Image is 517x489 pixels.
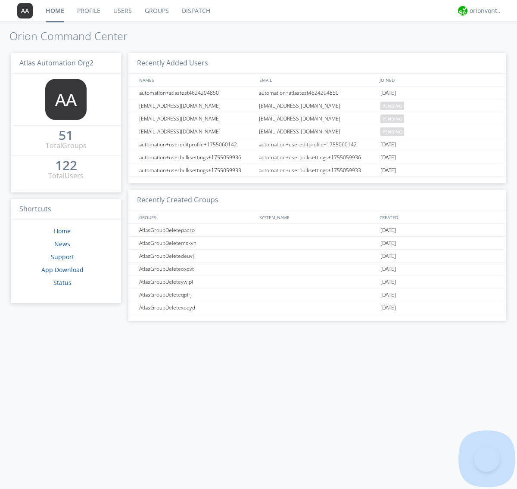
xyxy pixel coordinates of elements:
a: AtlasGroupDeletedeuvj[DATE] [128,250,506,263]
iframe: Toggle Customer Support [474,446,500,472]
div: automation+userbulksettings+1755059936 [257,151,378,164]
div: [EMAIL_ADDRESS][DOMAIN_NAME] [257,99,378,112]
a: [EMAIL_ADDRESS][DOMAIN_NAME][EMAIL_ADDRESS][DOMAIN_NAME]pending [128,99,506,112]
a: 51 [59,131,73,141]
a: AtlasGroupDeletepaqro[DATE] [128,224,506,237]
div: automation+atlastest4624294850 [137,87,256,99]
span: [DATE] [380,138,396,151]
span: [DATE] [380,263,396,275]
div: automation+userbulksettings+1755059933 [257,164,378,176]
div: Total Groups [46,141,87,151]
a: AtlasGroupDeletemskyn[DATE] [128,237,506,250]
div: EMAIL [257,74,377,86]
a: [EMAIL_ADDRESS][DOMAIN_NAME][EMAIL_ADDRESS][DOMAIN_NAME]pending [128,125,506,138]
div: SYSTEM_NAME [257,211,377,223]
span: [DATE] [380,288,396,301]
a: automation+usereditprofile+1755060142automation+usereditprofile+1755060142[DATE] [128,138,506,151]
a: News [54,240,70,248]
div: Total Users [48,171,84,181]
div: automation+usereditprofile+1755060142 [137,138,256,151]
span: Atlas Automation Org2 [19,58,93,68]
span: [DATE] [380,237,396,250]
a: Home [54,227,71,235]
a: automation+userbulksettings+1755059933automation+userbulksettings+1755059933[DATE] [128,164,506,177]
a: automation+atlastest4624294850automation+atlastest4624294850[DATE] [128,87,506,99]
div: AtlasGroupDeletedeuvj [137,250,256,262]
div: JOINED [377,74,498,86]
span: [DATE] [380,87,396,99]
a: AtlasGroupDeleteoxdvt[DATE] [128,263,506,275]
a: automation+userbulksettings+1755059936automation+userbulksettings+1755059936[DATE] [128,151,506,164]
div: [EMAIL_ADDRESS][DOMAIN_NAME] [257,112,378,125]
img: 373638.png [17,3,33,19]
span: [DATE] [380,164,396,177]
a: [EMAIL_ADDRESS][DOMAIN_NAME][EMAIL_ADDRESS][DOMAIN_NAME]pending [128,112,506,125]
div: NAMES [137,74,255,86]
a: AtlasGroupDeleteywlpi[DATE] [128,275,506,288]
h3: Recently Created Groups [128,190,506,211]
div: AtlasGroupDeleteoxdvt [137,263,256,275]
h3: Shortcuts [11,199,121,220]
div: automation+atlastest4624294850 [257,87,378,99]
span: [DATE] [380,224,396,237]
div: orionvontas+atlas+automation+org2 [470,6,502,15]
span: [DATE] [380,275,396,288]
span: pending [380,102,404,110]
span: [DATE] [380,250,396,263]
span: pending [380,115,404,123]
span: [DATE] [380,151,396,164]
a: 122 [55,161,77,171]
div: 51 [59,131,73,139]
a: Support [51,253,74,261]
span: pending [380,127,404,136]
div: AtlasGroupDeleteqpirj [137,288,256,301]
img: 29d36aed6fa347d5a1537e7736e6aa13 [458,6,467,15]
span: [DATE] [380,301,396,314]
div: CREATED [377,211,498,223]
a: Status [53,279,72,287]
div: [EMAIL_ADDRESS][DOMAIN_NAME] [257,125,378,138]
div: automation+usereditprofile+1755060142 [257,138,378,151]
div: GROUPS [137,211,255,223]
h3: Recently Added Users [128,53,506,74]
div: AtlasGroupDeleteywlpi [137,275,256,288]
div: AtlasGroupDeletemskyn [137,237,256,249]
a: AtlasGroupDeletexoqyd[DATE] [128,301,506,314]
div: AtlasGroupDeletexoqyd [137,301,256,314]
div: automation+userbulksettings+1755059936 [137,151,256,164]
div: [EMAIL_ADDRESS][DOMAIN_NAME] [137,99,256,112]
div: automation+userbulksettings+1755059933 [137,164,256,176]
div: AtlasGroupDeletepaqro [137,224,256,236]
a: AtlasGroupDeleteqpirj[DATE] [128,288,506,301]
div: 122 [55,161,77,170]
div: [EMAIL_ADDRESS][DOMAIN_NAME] [137,112,256,125]
a: App Download [41,266,84,274]
div: [EMAIL_ADDRESS][DOMAIN_NAME] [137,125,256,138]
img: 373638.png [45,79,87,120]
